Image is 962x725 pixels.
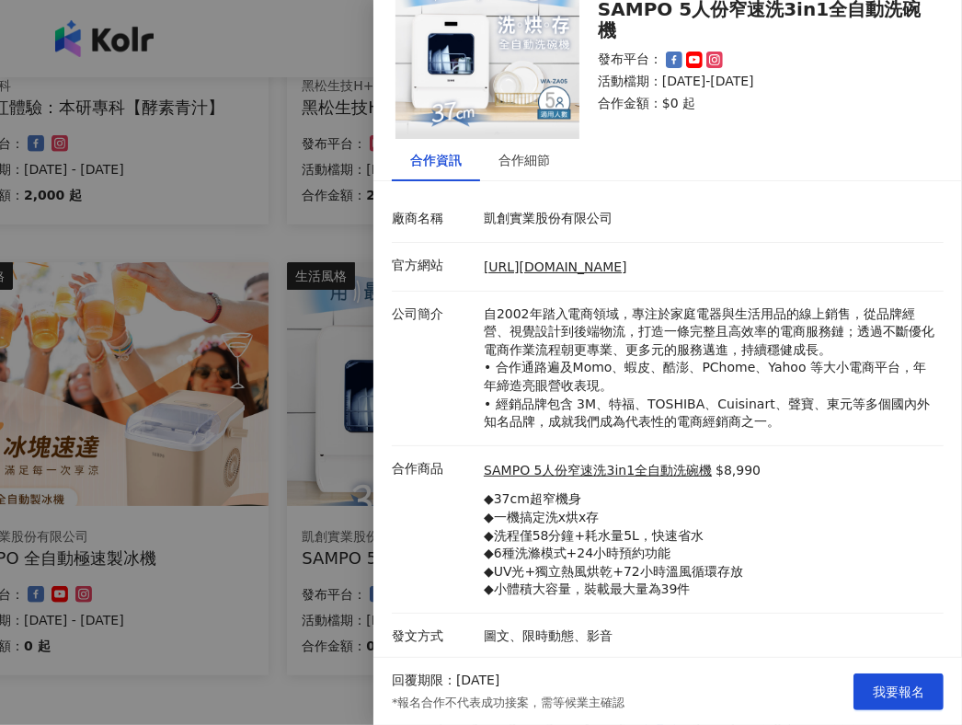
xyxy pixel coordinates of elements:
[598,73,922,91] p: 活動檔期：[DATE]-[DATE]
[853,673,944,710] button: 我要報名
[392,460,475,478] p: 合作商品
[484,462,712,480] a: SAMPO 5人份窄速洗3in1全自動洗碗機
[392,672,499,690] p: 回覆期限：[DATE]
[498,150,550,170] div: 合作細節
[873,685,924,699] span: 我要報名
[392,257,475,275] p: 官方網站
[598,95,922,113] p: 合作金額： $0 起
[392,305,475,324] p: 公司簡介
[716,462,761,480] p: $8,990
[410,150,462,170] div: 合作資訊
[484,627,934,646] p: 圖文、限時動態、影音
[484,259,627,274] a: [URL][DOMAIN_NAME]
[484,490,761,599] p: ◆37cm超窄機身 ◆一機搞定洗x烘x存 ◆洗程僅58分鐘+耗水量5L，快速省水 ◆6種洗滌模式+24小時預約功能 ◆UV光+獨立熱風烘乾+72小時溫風循環存放 ◆小體積大容量，裝載最大量為39件
[392,627,475,646] p: 發文方式
[484,305,934,432] p: 自2002年踏入電商領域，專注於家庭電器與生活用品的線上銷售，從品牌經營、視覺設計到後端物流，打造一條完整且高效率的電商服務鏈；透過不斷優化電商作業流程朝更專業、更多元的服務邁進，持續穩健成長。...
[484,210,934,228] p: 凱創實業股份有限公司
[598,51,662,69] p: 發布平台：
[392,210,475,228] p: 廠商名稱
[392,695,625,711] p: *報名合作不代表成功接案，需等候業主確認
